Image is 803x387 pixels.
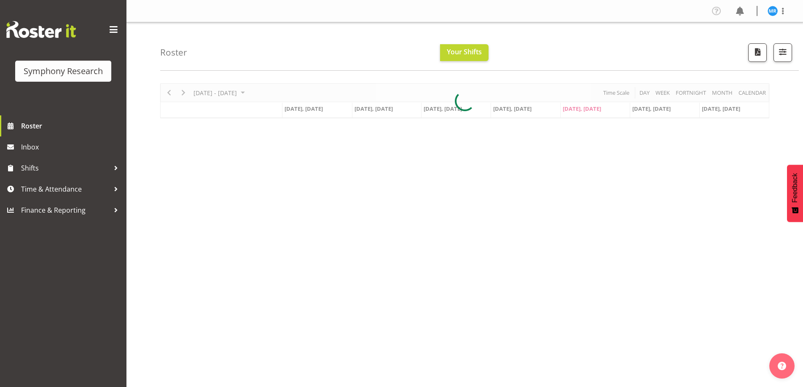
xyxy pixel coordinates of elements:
[787,165,803,222] button: Feedback - Show survey
[21,141,122,153] span: Inbox
[748,43,767,62] button: Download a PDF of the roster according to the set date range.
[440,44,489,61] button: Your Shifts
[160,48,187,57] h4: Roster
[21,204,110,216] span: Finance & Reporting
[21,120,122,132] span: Roster
[768,6,778,16] img: michael-robinson11856.jpg
[24,65,103,77] div: Symphony Research
[773,43,792,62] button: Filter Shifts
[778,362,786,370] img: help-xxl-2.png
[21,162,110,174] span: Shifts
[447,47,482,56] span: Your Shifts
[6,21,76,38] img: Rosterit website logo
[791,173,799,203] span: Feedback
[21,183,110,195] span: Time & Attendance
